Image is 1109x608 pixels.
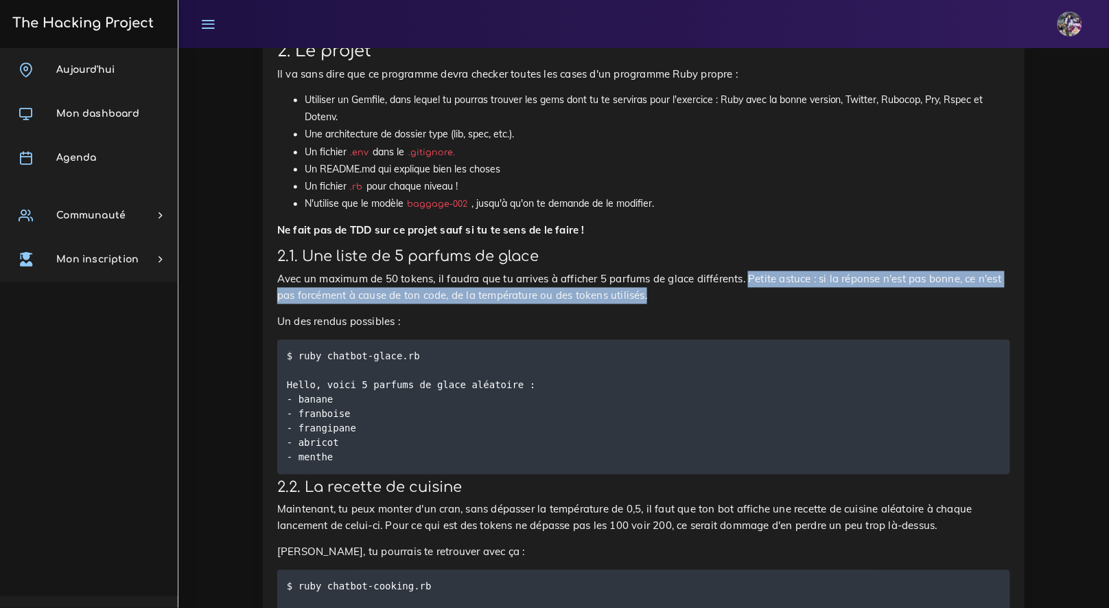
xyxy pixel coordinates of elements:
[56,109,139,119] span: Mon dashboard
[277,502,1010,534] p: Maintenant, tu peux monter d'un cran, sans dépasser la température de 0,5, il faut que ton bot af...
[277,314,1010,330] p: Un des rendus possibles :
[287,349,535,465] code: $ ruby chatbot-glace.rb Hello, voici 5 parfums de glace aléatoire : - banane - franboise - frangi...
[277,249,1010,266] h3: 2.1. Une liste de 5 parfums de glace
[277,41,1010,61] h2: 2. Le projet
[305,126,1010,144] li: Une architecture de dossier type (lib, spec, etc.).
[8,16,154,31] h3: The Hacking Project
[404,198,471,212] code: baggage-002
[56,210,126,221] span: Communauté
[347,181,366,194] code: .rb
[347,146,373,160] code: .env
[277,66,1010,82] p: Il va sans dire que ce programme devra checker toutes les cases d'un programme Ruby propre :
[56,254,139,264] span: Mon inscription
[1058,12,1082,36] img: eg54bupqcshyolnhdacp.jpg
[277,271,1010,304] p: Avec un maximum de 50 tokens, il faudra que tu arrives à afficher 5 parfums de glace différents. ...
[305,92,1010,126] li: Utiliser un Gemfile, dans lequel tu pourras trouver les gems dont tu te serviras pour l'exercice ...
[305,179,1010,196] li: Un fichier pour chaque niveau !
[305,161,1010,179] li: Un README.md qui explique bien les choses
[404,146,458,160] code: .gitignore.
[56,65,115,75] span: Aujourd'hui
[305,196,1010,213] li: N'utilise que le modèle , jusqu'à qu'on te demande de le modifier.
[56,153,96,163] span: Agenda
[277,224,585,237] strong: Ne fait pas de TDD sur ce projet sauf si tu te sens de le faire !
[277,544,1010,561] p: [PERSON_NAME], tu pourrais te retrouver avec ça :
[277,480,1010,497] h3: 2.2. La recette de cuisine
[305,144,1010,161] li: Un fichier dans le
